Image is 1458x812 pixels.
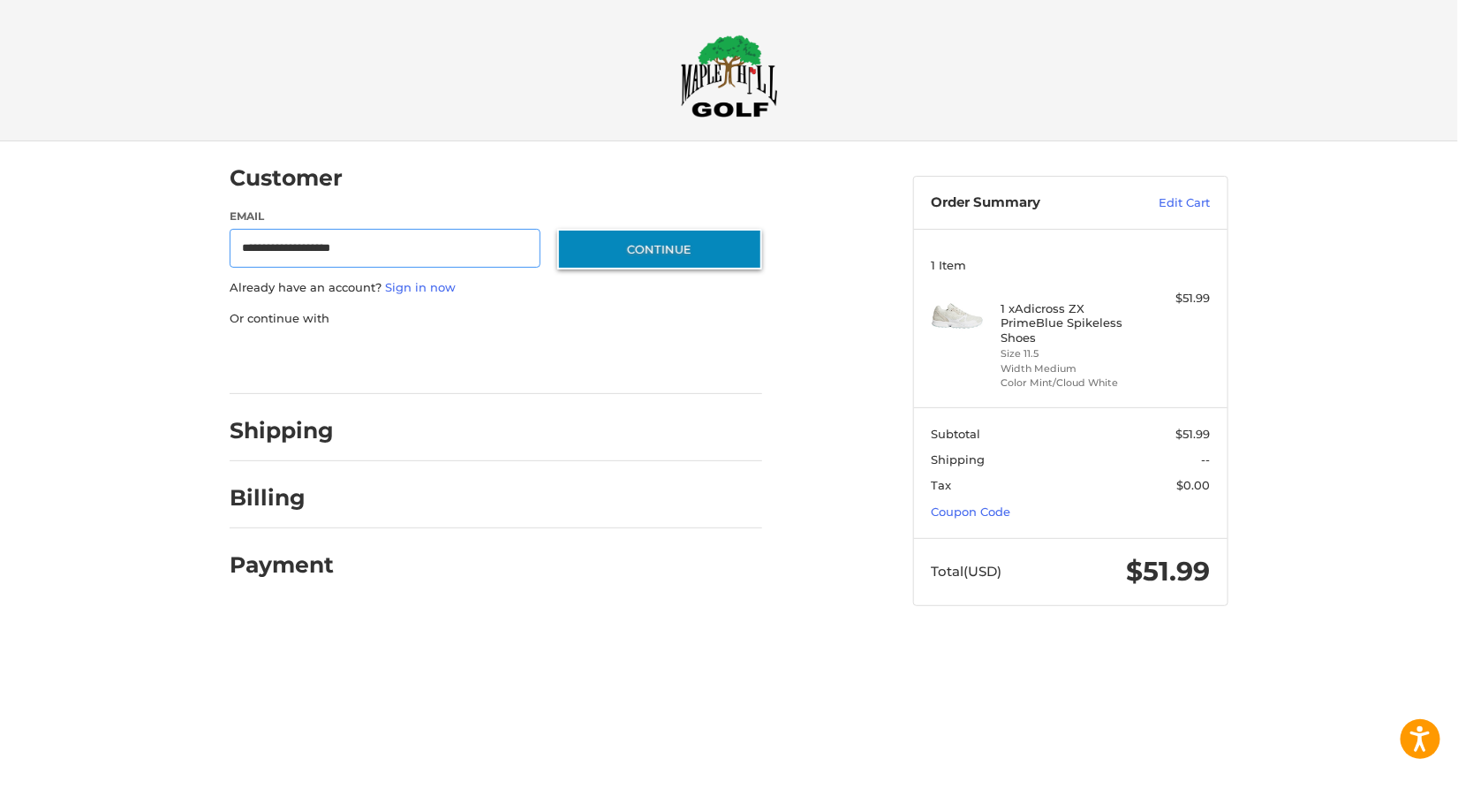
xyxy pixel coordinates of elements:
p: Or continue with [230,310,762,328]
a: Coupon Code [932,505,1011,519]
h4: 1 x Adicross ZX PrimeBlue Spikeless Shoes [1001,301,1137,345]
span: Shipping [932,452,986,467]
li: Size 11.5 [1001,346,1137,361]
span: $51.99 [1127,555,1211,588]
label: Email [230,209,540,224]
h3: 1 Item [932,258,1211,272]
a: Edit Cart [1122,194,1211,212]
span: Tax [932,478,952,492]
span: Total (USD) [932,563,1002,580]
h2: Shipping [230,417,334,444]
h2: Billing [230,484,333,512]
iframe: PayPal-paypal [224,345,357,376]
p: Already have an account? [230,279,762,297]
button: Continue [557,229,762,269]
h2: Payment [230,551,334,579]
span: $0.00 [1177,478,1211,492]
a: Sign in now [385,280,456,294]
span: $51.99 [1176,427,1211,441]
h3: Order Summary [932,194,1122,212]
img: Maple Hill Golf [681,34,778,118]
span: -- [1202,452,1211,467]
span: Subtotal [932,427,981,441]
li: Width Medium [1001,361,1137,376]
iframe: Google Customer Reviews [1312,764,1458,812]
div: $51.99 [1141,290,1211,307]
li: Color Mint/Cloud White [1001,376,1137,391]
h2: Customer [230,164,343,192]
iframe: PayPal-paylater [374,345,506,376]
iframe: PayPal-venmo [524,345,656,376]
